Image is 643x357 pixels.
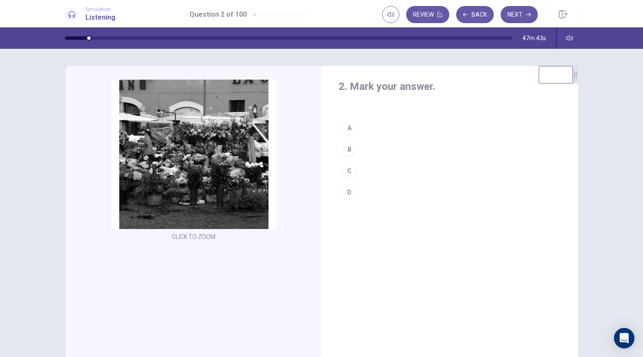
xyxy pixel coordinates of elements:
div: Open Intercom Messenger [614,328,634,348]
h4: 2. Mark your answer. [339,80,561,93]
div: D [342,185,356,199]
div: C [342,164,356,178]
button: Review [406,6,449,23]
h1: Listening [86,12,115,23]
span: 47m 43s [522,35,546,42]
button: B [339,139,561,160]
button: Next [501,6,538,23]
button: D [339,181,561,203]
button: C [339,160,561,181]
div: A [342,121,356,135]
div: B [342,143,356,156]
h1: Question 2 of 100 [189,9,247,20]
span: Simulation [86,6,115,12]
button: Back [456,6,494,23]
button: A [339,117,561,139]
